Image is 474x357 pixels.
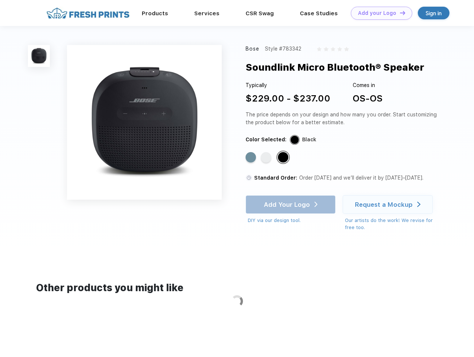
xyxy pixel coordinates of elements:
[337,47,342,51] img: gray_star.svg
[246,60,424,74] div: Soundlink Micro Bluetooth® Speaker
[36,281,438,295] div: Other products you might like
[246,92,330,105] div: $229.00 - $237.00
[261,152,271,163] div: White Smoke
[254,175,297,181] span: Standard Order:
[265,45,301,53] div: Style #783342
[353,92,382,105] div: OS-OS
[317,47,321,51] img: gray_star.svg
[67,45,222,200] img: func=resize&h=640
[246,10,274,17] a: CSR Swag
[324,47,328,51] img: gray_star.svg
[246,174,252,181] img: standard order
[358,10,396,16] div: Add your Logo
[246,152,256,163] div: Stone Blue
[331,47,335,51] img: gray_star.svg
[302,136,316,144] div: Black
[246,136,286,144] div: Color Selected:
[246,111,440,126] div: The price depends on your design and how many you order. Start customizing the product below for ...
[345,217,440,231] div: Our artists do the work! We revise for free too.
[355,201,413,208] div: Request a Mockup
[417,202,420,207] img: white arrow
[400,11,405,15] img: DT
[142,10,168,17] a: Products
[246,81,330,89] div: Typically
[28,45,50,67] img: func=resize&h=100
[299,175,423,181] span: Order [DATE] and we’ll deliver it by [DATE]–[DATE].
[248,217,336,224] div: DIY via our design tool.
[44,7,132,20] img: fo%20logo%202.webp
[426,9,442,17] div: Sign in
[353,81,382,89] div: Comes in
[246,45,260,53] div: Bose
[194,10,220,17] a: Services
[278,152,288,163] div: Black
[418,7,449,19] a: Sign in
[344,47,349,51] img: gray_star.svg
